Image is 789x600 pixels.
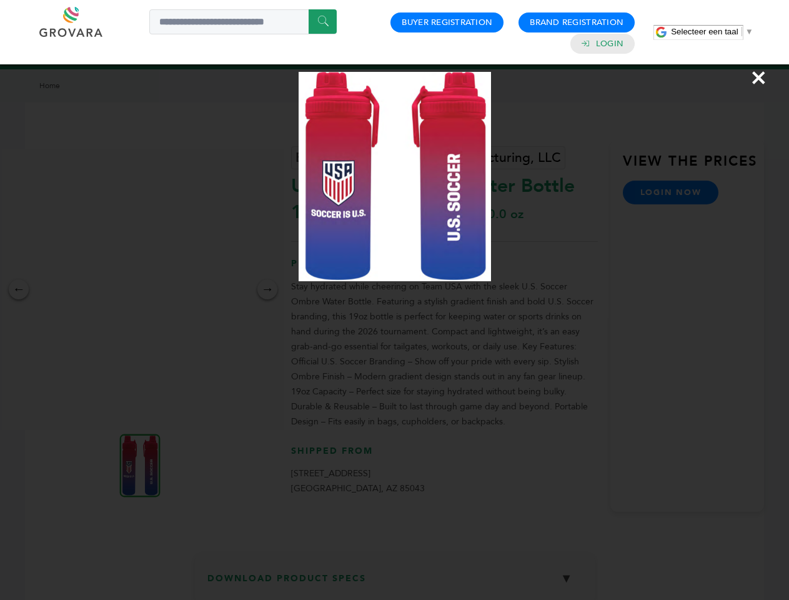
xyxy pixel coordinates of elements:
a: Buyer Registration [402,17,492,28]
a: Login [596,38,623,49]
input: Search a product or brand... [149,9,337,34]
a: Selecteer een taal​ [671,27,753,36]
span: × [750,60,767,95]
span: ​ [742,27,742,36]
span: Selecteer een taal [671,27,738,36]
a: Brand Registration [530,17,623,28]
span: ▼ [745,27,753,36]
img: Image Preview [299,72,491,281]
